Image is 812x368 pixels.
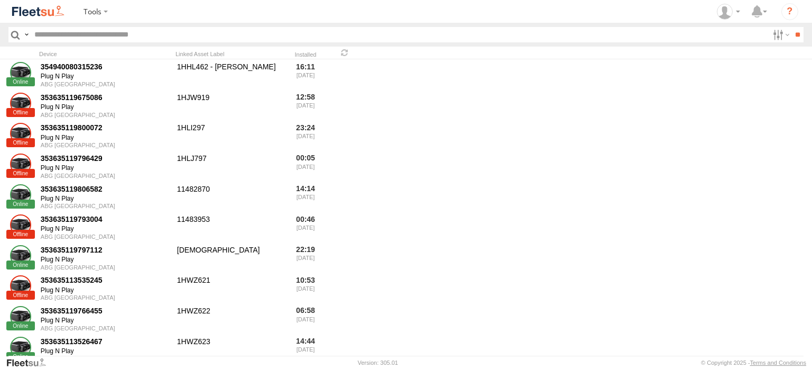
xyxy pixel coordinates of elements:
div: 1HWZ623 [176,335,281,364]
div: 1HWZ622 [176,304,281,333]
div: Device [39,50,171,58]
div: 1HHL462 - [PERSON_NAME] [176,60,281,89]
a: Terms and Conditions [750,360,806,366]
div: ABG [GEOGRAPHIC_DATA] [41,325,170,331]
div: 1HWZ621 [176,274,281,303]
div: 353635119797112 [41,245,170,255]
div: 00:05 [DATE] [285,152,326,181]
div: 16:11 [DATE] [285,60,326,89]
img: fleetsu-logo-horizontal.svg [11,4,66,19]
div: Plug N Play [41,286,170,295]
div: Plug N Play [41,134,170,142]
div: 23:24 [DATE] [285,122,326,150]
div: 353635113526467 [41,337,170,346]
div: 353635119793004 [41,214,170,224]
div: 10:53 [DATE] [285,274,326,303]
div: 06:58 [DATE] [285,304,326,333]
div: 14:14 [DATE] [285,183,326,211]
div: ABG [GEOGRAPHIC_DATA] [41,264,170,271]
div: Plug N Play [41,317,170,325]
div: 353635119796429 [41,154,170,163]
div: ABG [GEOGRAPHIC_DATA] [41,173,170,179]
div: Plug N Play [41,347,170,356]
div: [DEMOGRAPHIC_DATA] [176,244,281,272]
div: 22:19 [DATE] [285,244,326,272]
div: 353635113535245 [41,275,170,285]
div: Linked Asset Label [176,50,281,58]
div: 12:58 [DATE] [285,91,326,120]
div: ABG [GEOGRAPHIC_DATA] [41,142,170,148]
div: Nyle Hefron [713,4,744,20]
div: 353635119806582 [41,184,170,194]
div: 1HJW919 [176,91,281,120]
i: ? [781,3,798,20]
div: Plug N Play [41,103,170,112]
div: 11482870 [176,183,281,211]
div: Plug N Play [41,73,170,81]
div: Plug N Play [41,225,170,234]
div: Plug N Play [41,256,170,264]
a: Visit our Website [6,357,54,368]
div: 353635119675086 [41,93,170,102]
div: 353635119766455 [41,306,170,316]
div: 1HLJ797 [176,152,281,181]
div: © Copyright 2025 - [701,360,806,366]
div: ABG [GEOGRAPHIC_DATA] [41,112,170,118]
div: Plug N Play [41,164,170,173]
div: 354940080315236 [41,62,170,71]
div: Plug N Play [41,195,170,203]
div: 11483953 [176,213,281,241]
div: 00:46 [DATE] [285,213,326,241]
div: ABG [GEOGRAPHIC_DATA] [41,203,170,209]
label: Search Filter Options [769,27,791,42]
div: ABG [GEOGRAPHIC_DATA] [41,81,170,87]
div: ABG [GEOGRAPHIC_DATA] [41,294,170,301]
div: ABG [GEOGRAPHIC_DATA] [41,234,170,240]
div: Installed [285,52,326,58]
div: 1HLI297 [176,122,281,150]
div: 14:44 [DATE] [285,335,326,364]
span: Refresh [338,48,351,58]
div: 353635119800072 [41,123,170,132]
div: Version: 305.01 [358,360,398,366]
label: Search Query [22,27,31,42]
